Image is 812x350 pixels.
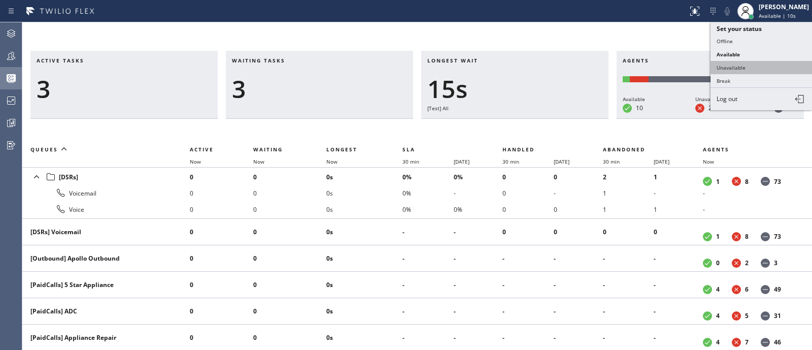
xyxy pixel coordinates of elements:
dt: Available [703,259,712,268]
dt: Available [703,338,712,347]
dt: Unavailable [732,177,741,186]
li: 0s [326,277,402,293]
div: Unavailable: 27 [630,76,649,82]
div: [PaidCalls] ADC [30,307,182,315]
div: Voice [30,203,182,215]
li: 0s [326,303,402,320]
li: 0 [554,224,603,240]
li: - [454,185,503,201]
div: Voicemail [30,187,182,199]
li: - [554,303,603,320]
li: - [554,250,603,267]
li: 0% [454,169,503,185]
li: - [502,330,553,346]
li: - [603,330,654,346]
span: [DATE] [554,158,569,165]
li: - [502,277,553,293]
div: Unavailable [695,94,724,104]
dd: 73 [774,232,781,241]
dt: Offline [774,104,783,113]
li: - [454,224,503,240]
span: Now [326,158,337,165]
li: - [703,201,800,217]
li: 0 [190,250,253,267]
dt: Available [703,285,712,294]
li: 0% [402,201,453,217]
div: Offline: 214 [649,76,798,82]
dd: 5 [745,311,749,320]
dd: 27 [708,104,716,112]
li: 0 [603,224,654,240]
li: 0 [190,330,253,346]
li: 0 [502,224,553,240]
dd: 4 [716,311,720,320]
li: - [654,277,703,293]
li: 0 [253,303,326,320]
dd: 6 [745,285,749,294]
li: - [654,330,703,346]
span: Waiting [253,146,283,153]
dt: Offline [761,338,770,347]
li: 0 [190,201,253,217]
dt: Offline [761,311,770,321]
div: [PaidCalls] 5 Star Appliance [30,280,182,289]
li: 1 [654,169,703,185]
div: 15s [427,74,602,104]
dd: 8 [745,177,749,186]
dd: 1 [716,232,720,241]
div: [PaidCalls] Appliance Repair [30,333,182,342]
span: Longest wait [427,57,478,64]
li: 0s [326,330,402,346]
span: Handled [502,146,534,153]
span: SLA [402,146,415,153]
li: 0 [190,303,253,320]
li: 0 [502,169,553,185]
dd: 4 [716,338,720,346]
span: Waiting tasks [232,57,285,64]
li: 0 [190,185,253,201]
li: 0 [654,224,703,240]
li: 0 [190,169,253,185]
dt: Available [703,232,712,241]
dd: 2 [745,259,749,267]
span: 30 min [402,158,419,165]
li: - [603,303,654,320]
div: 3 [37,74,212,104]
li: - [554,330,603,346]
li: 0 [554,201,603,217]
dt: Unavailable [732,285,741,294]
span: Now [253,158,264,165]
dt: Offline [761,232,770,241]
span: 30 min [502,158,519,165]
div: Available [623,94,645,104]
dt: Available [623,104,632,113]
li: - [502,250,553,267]
dt: Available [703,177,712,186]
li: 0 [502,201,553,217]
li: - [454,250,503,267]
dt: Offline [761,177,770,186]
span: [DATE] [454,158,469,165]
li: 0 [253,330,326,346]
span: Agents [623,57,649,64]
li: - [703,185,800,201]
li: - [554,277,603,293]
span: [DATE] [654,158,669,165]
dd: 10 [636,104,643,112]
dd: 73 [774,177,781,186]
span: Queues [30,146,58,153]
li: 0 [253,250,326,267]
li: 0% [402,169,453,185]
div: 3 [232,74,407,104]
span: Active [190,146,214,153]
li: 1 [603,201,654,217]
li: - [402,250,453,267]
li: 0 [502,185,553,201]
dd: 49 [774,285,781,294]
li: - [502,303,553,320]
li: - [402,330,453,346]
li: - [554,185,603,201]
dt: Unavailable [732,232,741,241]
dd: 46 [774,338,781,346]
span: Available | 10s [759,12,796,19]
